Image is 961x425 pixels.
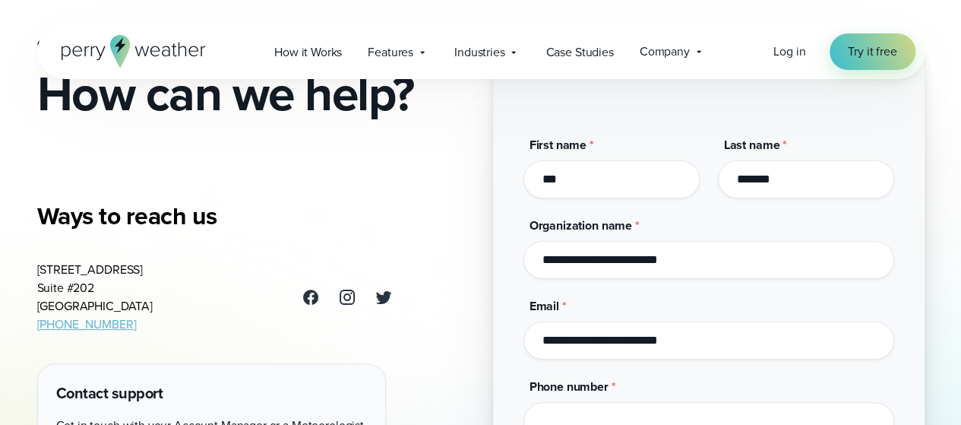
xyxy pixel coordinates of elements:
[529,136,586,154] span: First name
[529,297,559,315] span: Email
[37,316,137,333] a: [PHONE_NUMBER]
[724,136,780,154] span: Last name
[454,43,504,62] span: Industries
[261,36,355,68] a: How it Works
[773,43,805,61] a: Log in
[545,43,613,62] span: Case Studies
[37,261,153,334] address: [STREET_ADDRESS] Suite #202 [GEOGRAPHIC_DATA]
[37,69,469,118] h2: How can we help?
[56,382,367,404] h4: Contact support
[848,43,896,61] span: Try it free
[640,43,690,61] span: Company
[529,378,609,395] span: Phone number
[529,217,632,234] span: Organization name
[533,36,626,68] a: Case Studies
[37,201,393,231] h3: Ways to reach us
[274,43,342,62] span: How it Works
[830,33,915,70] a: Try it free
[773,43,805,60] span: Log in
[523,57,680,81] h2: Leave us a message
[368,43,413,62] span: Features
